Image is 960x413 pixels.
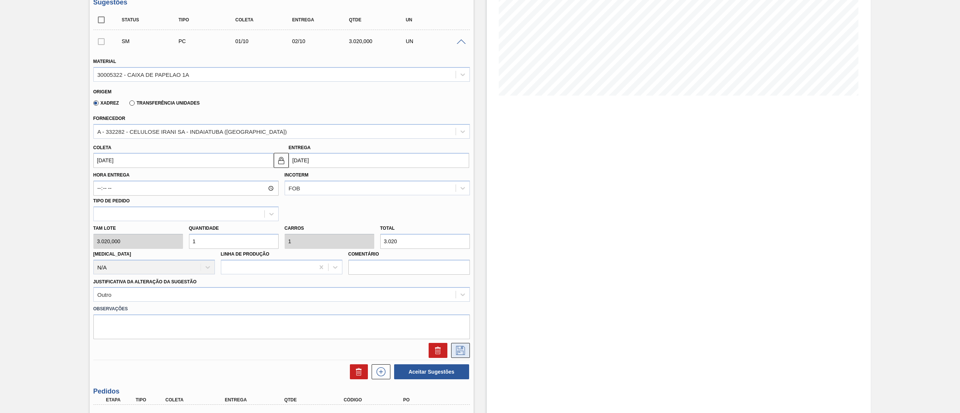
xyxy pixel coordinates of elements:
[120,17,185,22] div: Status
[282,397,350,403] div: Qtde
[289,185,300,192] div: FOB
[104,397,136,403] div: Etapa
[347,38,412,44] div: 3.020,000
[348,249,470,260] label: Comentário
[189,226,219,231] label: Quantidade
[342,397,409,403] div: Código
[368,364,390,379] div: Nova sugestão
[401,397,469,403] div: PO
[289,145,311,150] label: Entrega
[221,251,270,257] label: Linha de Produção
[447,343,470,358] div: Salvar Sugestão
[93,59,116,64] label: Material
[93,198,130,204] label: Tipo de pedido
[346,364,368,379] div: Excluir Sugestões
[233,38,298,44] div: 01/10/2025
[93,223,183,234] label: Tam lote
[93,304,470,314] label: Observações
[289,153,469,168] input: dd/mm/yyyy
[93,388,470,395] h3: Pedidos
[404,38,469,44] div: UN
[290,17,355,22] div: Entrega
[97,128,287,135] div: A - 332282 - CELULOSE IRANI SA - INDAIATUBA ([GEOGRAPHIC_DATA])
[93,279,197,284] label: Justificativa da Alteração da Sugestão
[380,226,395,231] label: Total
[233,17,298,22] div: Coleta
[404,17,469,22] div: UN
[285,172,309,178] label: Incoterm
[97,292,112,298] div: Outro
[129,100,199,106] label: Transferência Unidades
[347,17,412,22] div: Qtde
[390,364,470,380] div: Aceitar Sugestões
[134,397,166,403] div: Tipo
[290,38,355,44] div: 02/10/2025
[93,116,125,121] label: Fornecedor
[93,153,274,168] input: dd/mm/yyyy
[120,38,185,44] div: Sugestão Manual
[394,364,469,379] button: Aceitar Sugestões
[93,145,111,150] label: Coleta
[277,156,286,165] img: locked
[285,226,304,231] label: Carros
[163,397,231,403] div: Coleta
[223,397,291,403] div: Entrega
[177,38,241,44] div: Pedido de Compra
[177,17,241,22] div: Tipo
[93,251,131,257] label: [MEDICAL_DATA]
[97,71,189,78] div: 30005322 - CAIXA DE PAPELAO 1A
[93,89,112,94] label: Origem
[93,100,119,106] label: Xadrez
[93,170,279,181] label: Hora Entrega
[274,153,289,168] button: locked
[425,343,447,358] div: Excluir Sugestão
